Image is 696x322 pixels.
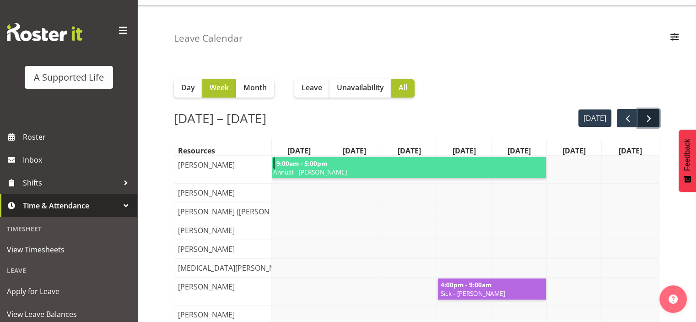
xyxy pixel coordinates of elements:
[174,33,243,44] h4: Leave Calendar
[176,187,237,198] span: [PERSON_NAME]
[396,145,423,156] span: [DATE]
[23,199,119,213] span: Time & Attendance
[7,23,82,41] img: Rosterit website logo
[176,225,237,236] span: [PERSON_NAME]
[243,82,267,93] span: Month
[578,109,612,127] button: [DATE]
[176,281,237,292] span: [PERSON_NAME]
[174,109,266,128] h2: [DATE] – [DATE]
[665,28,684,49] button: Filter Employees
[34,71,104,84] div: A Supported Life
[272,168,544,176] span: Annual - [PERSON_NAME]
[176,145,217,156] span: Resources
[2,238,135,261] a: View Timesheets
[506,145,533,156] span: [DATE]
[669,295,678,304] img: help-xxl-2.png
[2,261,135,280] div: Leave
[638,109,659,128] button: next
[440,289,544,298] span: Sick - [PERSON_NAME]
[302,82,322,93] span: Leave
[7,307,130,321] span: View Leave Balances
[176,309,237,320] span: [PERSON_NAME]
[7,243,130,257] span: View Timesheets
[2,219,135,238] div: Timesheet
[683,139,691,171] span: Feedback
[23,130,133,144] span: Roster
[181,82,195,93] span: Day
[174,79,202,98] button: Day
[176,244,237,255] span: [PERSON_NAME]
[617,145,644,156] span: [DATE]
[176,206,358,217] span: [PERSON_NAME] ([PERSON_NAME]) [PERSON_NAME]
[210,82,229,93] span: Week
[202,79,236,98] button: Week
[286,145,313,156] span: [DATE]
[23,176,119,190] span: Shifts
[2,280,135,303] a: Apply for Leave
[176,159,237,170] span: [PERSON_NAME]
[399,82,407,93] span: All
[561,145,588,156] span: [DATE]
[176,262,294,273] span: [MEDICAL_DATA][PERSON_NAME]
[451,145,478,156] span: [DATE]
[236,79,274,98] button: Month
[391,79,415,98] button: All
[7,284,130,298] span: Apply for Leave
[617,109,638,128] button: prev
[329,79,391,98] button: Unavailability
[679,130,696,192] button: Feedback - Show survey
[294,79,329,98] button: Leave
[341,145,368,156] span: [DATE]
[440,280,492,289] span: 4:00pm - 9:00am
[275,159,328,168] span: 9:00am - 5:00pm
[337,82,384,93] span: Unavailability
[23,153,133,167] span: Inbox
